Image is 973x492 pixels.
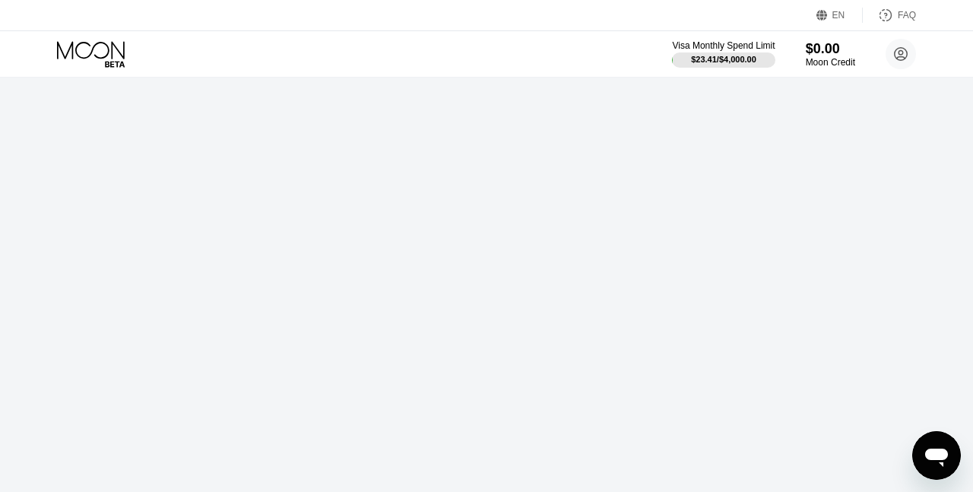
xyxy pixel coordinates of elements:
iframe: Button to launch messaging window [912,431,961,480]
div: Moon Credit [806,57,855,68]
div: $0.00Moon Credit [806,41,855,68]
div: FAQ [898,10,916,21]
div: EN [832,10,845,21]
div: EN [816,8,863,23]
div: $0.00 [806,41,855,57]
div: Visa Monthly Spend Limit$23.41/$4,000.00 [672,40,775,68]
div: Visa Monthly Spend Limit [672,40,775,51]
div: $23.41 / $4,000.00 [691,55,756,64]
div: FAQ [863,8,916,23]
